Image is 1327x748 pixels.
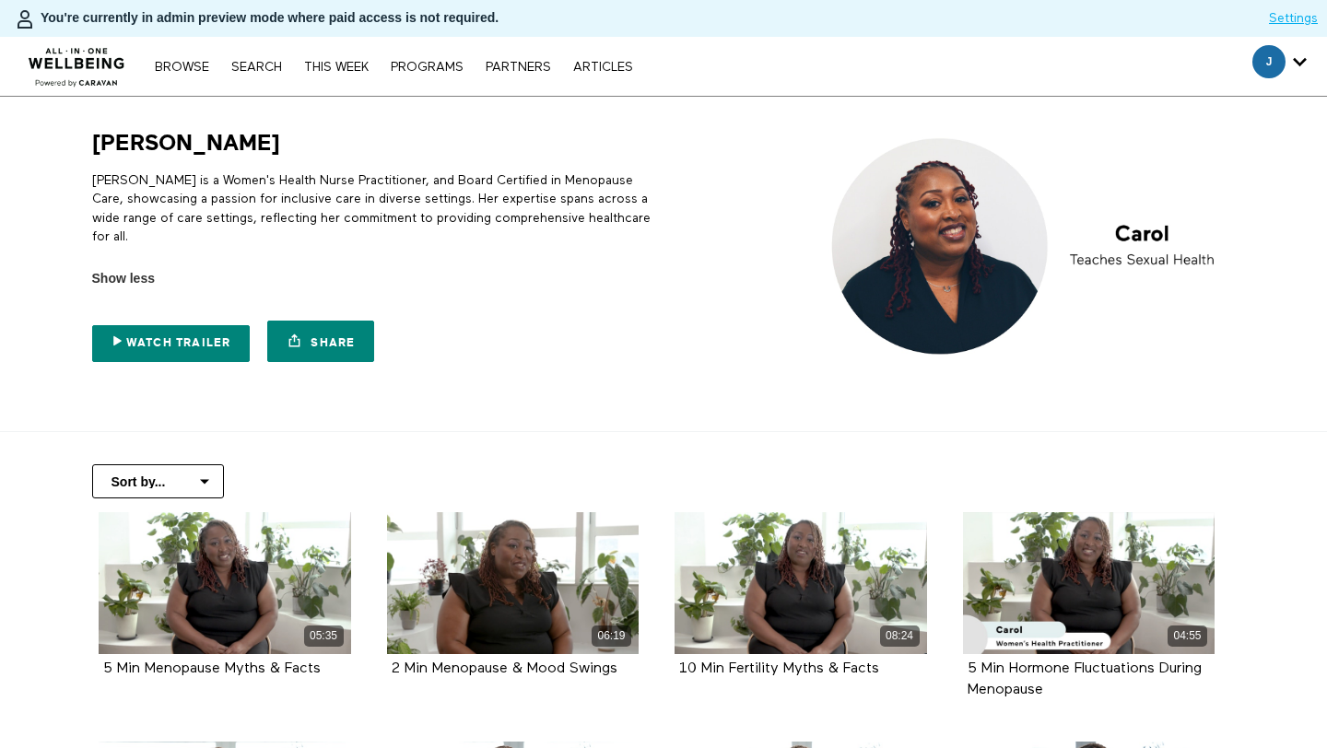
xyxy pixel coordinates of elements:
div: 08:24 [880,625,920,647]
a: Watch Trailer [92,325,251,362]
div: 05:35 [304,625,344,647]
a: ARTICLES [564,61,642,74]
a: Share [267,321,374,362]
a: Search [222,61,291,74]
p: [PERSON_NAME] is a Women's Health Nurse Practitioner, and Board Certified in Menopause Care, show... [92,171,657,246]
a: 5 Min Menopause Myths & Facts 05:35 [99,512,351,654]
a: 10 Min Fertility Myths & Facts 08:24 [675,512,927,654]
a: 5 Min Hormone Fluctuations During Menopause 04:55 [963,512,1215,654]
nav: Primary [146,57,641,76]
a: Browse [146,61,218,74]
div: 04:55 [1168,625,1207,647]
strong: 10 Min Fertility Myths & Facts [679,661,879,676]
a: 5 Min Hormone Fluctuations During Menopause [968,661,1202,696]
a: 5 Min Menopause Myths & Facts [103,661,321,675]
strong: 2 Min Menopause & Mood Swings [392,661,617,676]
strong: 5 Min Hormone Fluctuations During Menopause [968,661,1202,697]
img: Carol [818,129,1236,364]
a: 10 Min Fertility Myths & Facts [679,661,879,675]
img: person-bdfc0eaa9744423c596e6e1c01710c89950b1dff7c83b5d61d716cfd8139584f.svg [14,8,36,30]
a: PARTNERS [476,61,560,74]
div: Secondary [1239,37,1321,96]
span: Show less [92,269,155,288]
h1: [PERSON_NAME] [92,129,280,158]
a: THIS WEEK [295,61,378,74]
a: 2 Min Menopause & Mood Swings 06:19 [387,512,640,654]
a: 2 Min Menopause & Mood Swings [392,661,617,675]
img: CARAVAN [21,34,133,89]
a: Settings [1269,9,1318,28]
a: PROGRAMS [382,61,473,74]
strong: 5 Min Menopause Myths & Facts [103,661,321,676]
div: 06:19 [592,625,631,647]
